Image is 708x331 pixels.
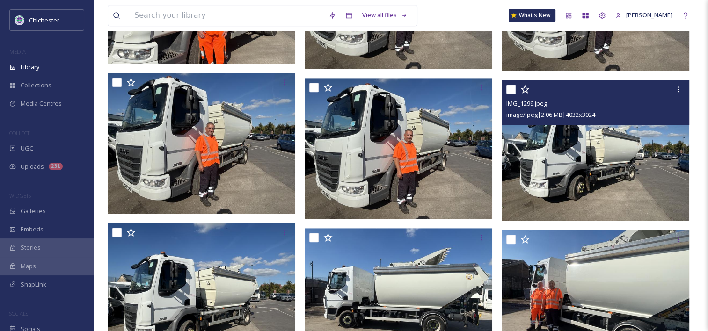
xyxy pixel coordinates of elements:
span: COLLECT [9,130,29,137]
span: Galleries [21,207,46,216]
span: [PERSON_NAME] [626,11,672,19]
span: Media Centres [21,99,62,108]
span: Embeds [21,225,44,234]
a: What's New [509,9,555,22]
span: Uploads [21,162,44,171]
span: MEDIA [9,48,26,55]
input: Search your library [130,5,324,26]
span: IMG_1299.jpeg [506,99,547,108]
span: image/jpeg | 2.06 MB | 4032 x 3024 [506,110,595,119]
span: SnapLink [21,280,46,289]
img: IMG_1297.jpeg [108,73,295,214]
a: View all files [358,6,412,24]
img: Logo_of_Chichester_District_Council.png [15,15,24,25]
img: IMG_1298.jpeg [305,78,492,219]
div: 231 [49,163,63,170]
span: Maps [21,262,36,271]
span: WIDGETS [9,192,31,199]
img: IMG_1299.jpeg [502,80,689,221]
span: Stories [21,243,41,252]
span: UGC [21,144,33,153]
span: Library [21,63,39,72]
span: SOCIALS [9,310,28,317]
span: Collections [21,81,51,90]
span: Chichester [29,16,59,24]
a: [PERSON_NAME] [611,6,677,24]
